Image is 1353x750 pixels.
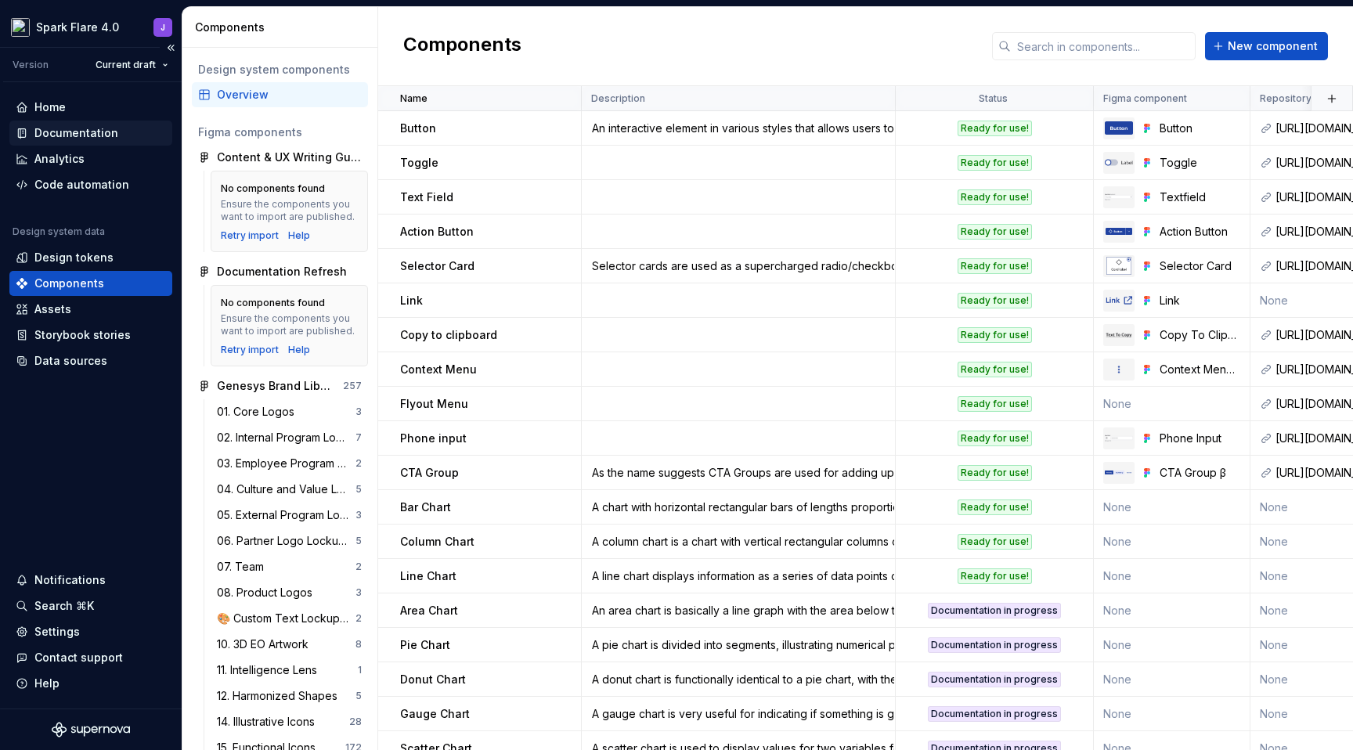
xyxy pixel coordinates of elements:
[1105,331,1133,339] img: Copy To Clipboard
[34,276,104,291] div: Components
[211,399,368,424] a: 01. Core Logos3
[355,690,362,702] div: 5
[958,293,1032,308] div: Ready for use!
[400,465,459,481] p: CTA Group
[1205,32,1328,60] button: New component
[928,672,1061,687] div: Documentation in progress
[192,145,368,170] a: Content & UX Writing Guidelines
[583,568,894,584] div: A line chart displays information as a series of data points connected by straight line segments....
[34,572,106,588] div: Notifications
[958,396,1032,412] div: Ready for use!
[211,425,368,450] a: 02. Internal Program Logos7
[34,598,94,614] div: Search ⌘K
[217,378,334,394] div: Genesys Brand Library
[979,92,1008,105] p: Status
[9,297,172,322] a: Assets
[1094,628,1250,662] td: None
[198,62,362,78] div: Design system components
[355,431,362,444] div: 7
[1105,471,1133,474] img: CTA Group β
[355,457,362,470] div: 2
[1160,224,1240,240] div: Action Button
[34,624,80,640] div: Settings
[400,155,438,171] p: Toggle
[1160,121,1240,136] div: Button
[400,396,468,412] p: Flyout Menu
[3,10,179,44] button: Spark Flare 4.0J
[583,672,894,687] div: A donut chart is functionally identical to a pie chart, with the exception of a blank center and ...
[1094,559,1250,593] td: None
[34,676,60,691] div: Help
[211,580,368,605] a: 08. Product Logos3
[400,293,423,308] p: Link
[1160,155,1240,171] div: Toggle
[1106,291,1133,310] img: Link
[400,568,456,584] p: Line Chart
[958,362,1032,377] div: Ready for use!
[217,688,344,704] div: 12. Harmonized Shapes
[211,528,368,553] a: 06. Partner Logo Lockups5
[211,709,368,734] a: 14. Illustrative Icons28
[9,245,172,270] a: Design tokens
[583,121,894,136] div: An interactive element in various styles that allows users to take actions.
[958,499,1032,515] div: Ready for use!
[1105,159,1133,166] img: Toggle
[591,92,645,105] p: Description
[34,353,107,369] div: Data sources
[9,645,172,670] button: Contact support
[221,198,358,223] div: Ensure the components you want to import are published.
[400,362,477,377] p: Context Menu
[9,271,172,296] a: Components
[400,431,467,446] p: Phone input
[400,258,474,274] p: Selector Card
[211,658,368,683] a: 11. Intelligence Lens1
[9,95,172,120] a: Home
[192,259,368,284] a: Documentation Refresh
[928,637,1061,653] div: Documentation in progress
[217,430,355,445] div: 02. Internal Program Logos
[221,182,325,195] div: No components found
[1103,92,1187,105] p: Figma component
[400,224,474,240] p: Action Button
[400,534,474,550] p: Column Chart
[9,619,172,644] a: Settings
[400,327,497,343] p: Copy to clipboard
[221,297,325,309] div: No components found
[221,344,279,356] button: Retry import
[1260,92,1312,105] p: Repository
[355,612,362,625] div: 2
[9,121,172,146] a: Documentation
[34,99,66,115] div: Home
[34,650,123,665] div: Contact support
[288,229,310,242] a: Help
[1160,362,1240,377] div: Context Menu Button
[1094,490,1250,525] td: None
[211,554,368,579] a: 07. Team2
[403,32,521,60] h2: Components
[192,373,368,398] a: Genesys Brand Library257
[217,662,323,678] div: 11. Intelligence Lens
[958,327,1032,343] div: Ready for use!
[217,404,301,420] div: 01. Core Logos
[217,559,270,575] div: 07. Team
[211,451,368,476] a: 03. Employee Program Logos2
[34,177,129,193] div: Code automation
[217,507,355,523] div: 05. External Program Logos
[217,481,355,497] div: 04. Culture and Value Logos
[400,672,466,687] p: Donut Chart
[1160,258,1240,274] div: Selector Card
[34,151,85,167] div: Analytics
[958,258,1032,274] div: Ready for use!
[583,465,894,481] div: As the name suggests CTA Groups are used for adding up to 3 CTAs to forms or dialog-type components.
[958,121,1032,136] div: Ready for use!
[1160,189,1240,205] div: Textfield
[9,671,172,696] button: Help
[400,121,436,136] p: Button
[160,37,182,59] button: Collapse sidebar
[583,258,894,274] div: Selector cards are used as a supercharged radio/checkbox input, the can hold icons and descriptio...
[211,606,368,631] a: 🎨 Custom Text Lockup Generator2
[1105,193,1133,200] img: Textfield
[288,344,310,356] a: Help
[1160,293,1240,308] div: Link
